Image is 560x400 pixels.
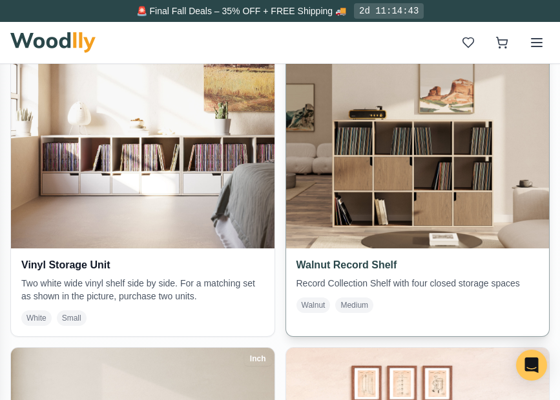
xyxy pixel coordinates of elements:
span: 🚨 Final Fall Deals – 35% OFF + FREE Shipping 🚚 [136,6,346,16]
p: Record Collection Shelf with four closed storage spaces [296,277,539,290]
span: Medium [335,297,373,313]
span: Walnut [296,297,331,313]
h3: Vinyl Storage Unit [21,259,264,272]
span: Small [57,310,87,326]
p: Two white wide vinyl shelf side by side. For a matching set as shown in the picture, purchase two... [21,277,264,303]
h3: Walnut Record Shelf [296,259,539,272]
img: Woodlly [10,32,96,53]
span: White [21,310,52,326]
div: Inch [244,352,272,366]
div: 2d 11:14:43 [354,3,424,19]
div: Open Intercom Messenger [516,350,547,381]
